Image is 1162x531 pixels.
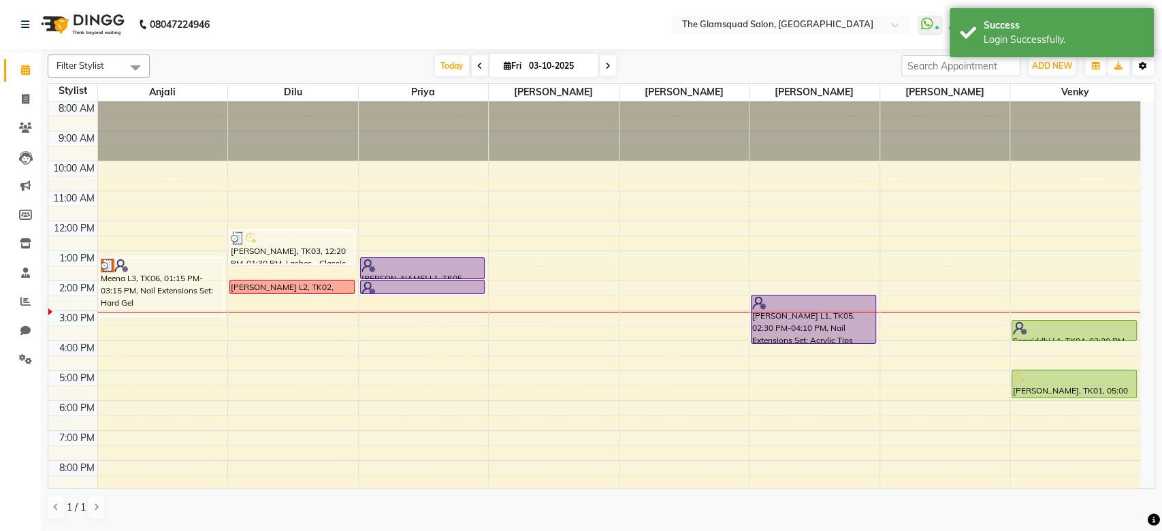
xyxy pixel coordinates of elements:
[98,84,228,101] span: Anjali
[619,84,749,101] span: [PERSON_NAME]
[57,281,97,295] div: 2:00 PM
[57,461,97,475] div: 8:00 PM
[57,311,97,325] div: 3:00 PM
[230,280,354,293] div: [PERSON_NAME] L2, TK02, 02:00 PM-02:30 PM, Lashes - Classic Bold
[57,431,97,445] div: 7:00 PM
[57,371,97,385] div: 5:00 PM
[150,5,210,44] b: 08047224946
[57,341,97,355] div: 4:00 PM
[901,55,1020,76] input: Search Appointment
[984,18,1144,33] div: Success
[1029,57,1076,76] button: ADD NEW
[752,295,875,343] div: [PERSON_NAME] L1, TK05, 02:30 PM-04:10 PM, Nail Extensions Set: Acrylic Tips Premium
[56,131,97,146] div: 9:00 AM
[230,231,354,263] div: [PERSON_NAME], TK03, 12:20 PM-01:30 PM, Lashes - Classic Standard
[57,401,97,415] div: 6:00 PM
[56,101,97,116] div: 8:00 AM
[500,61,525,71] span: Fri
[749,84,879,101] span: [PERSON_NAME]
[361,258,485,278] div: [PERSON_NAME] L1, TK05, 01:15 PM-02:00 PM, Facial - Premium Black Pearl Cleanup
[57,251,97,265] div: 1:00 PM
[35,5,128,44] img: logo
[51,221,97,236] div: 12:00 PM
[50,161,97,176] div: 10:00 AM
[361,280,485,293] div: [PERSON_NAME] L1, TK05, 02:00 PM-02:30 PM, Bleach/Detan Face and Neck
[1012,321,1136,340] div: Samriddhi L1, TK04, 03:20 PM-04:05 PM, Styling - Blow Dry & Styling M
[525,56,593,76] input: 2025-10-03
[359,84,489,101] span: Priya
[67,500,86,515] span: 1 / 1
[50,191,97,206] div: 11:00 AM
[100,258,224,316] div: Meena L3, TK06, 01:15 PM-03:15 PM, Nail Extensions Set: Hard Gel
[48,84,97,98] div: Stylist
[435,55,469,76] span: Today
[57,60,104,71] span: Filter Stylist
[228,84,358,101] span: Dilu
[984,33,1144,47] div: Login Successfully.
[1032,61,1072,71] span: ADD NEW
[1012,370,1136,398] div: [PERSON_NAME], TK01, 05:00 PM-06:00 PM, Haircut Layers Std. Women
[1010,84,1140,101] span: Venky
[489,84,619,101] span: [PERSON_NAME]
[880,84,1010,101] span: [PERSON_NAME]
